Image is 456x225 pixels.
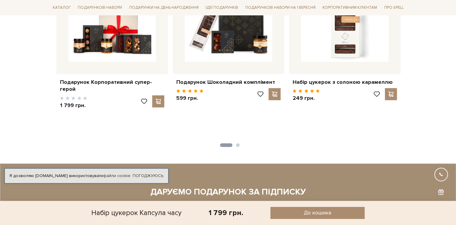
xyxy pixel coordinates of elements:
[176,95,204,102] p: 599 грн.
[236,143,240,147] button: 2 of 2
[293,95,320,102] p: 249 грн.
[127,3,201,12] a: Подарунки на День народження
[91,207,181,219] div: Набір цукерок Капсула часу
[304,209,331,216] span: До кошика
[50,3,73,12] a: Каталог
[5,173,168,179] div: Я дозволяю [DOMAIN_NAME] використовувати
[60,102,87,109] p: 1 799 грн.
[220,143,232,147] button: 1 of 2
[75,3,124,12] a: Подарункові набори
[60,79,164,93] a: Подарунок Корпоративний супер-герой
[203,3,241,12] a: Ідеї подарунків
[270,207,365,219] button: До кошика
[176,79,281,86] a: Подарунок Шоколадний комплімент
[382,3,406,12] a: Про Spell
[293,79,397,86] a: Набір цукерок з солоною карамеллю
[103,173,131,178] a: файли cookie
[133,173,163,179] a: Погоджуюсь
[243,2,318,13] a: Подарункові набори на 1 Вересня
[320,2,379,13] a: Корпоративним клієнтам
[209,208,243,217] div: 1 799 грн.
